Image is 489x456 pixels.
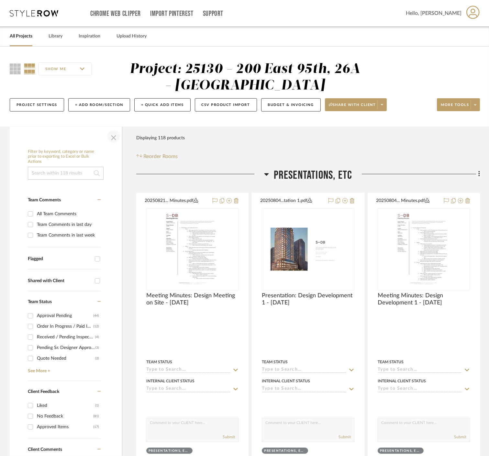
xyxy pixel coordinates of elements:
[223,434,235,440] button: Submit
[93,311,99,321] div: (44)
[260,197,324,205] button: 20250804...tation 1.pdf
[28,447,62,452] span: Client Comments
[203,11,223,16] a: Support
[37,219,99,230] div: Team Comments in last day
[136,132,185,144] div: Displaying 118 products
[262,359,288,365] div: Team Status
[378,292,470,306] span: Meeting Minutes: Design Development 1 - [DATE]
[144,153,178,160] span: Reorder Rooms
[146,367,231,373] input: Type to Search…
[262,292,354,306] span: Presentation: Design Development 1 - [DATE]
[406,9,461,17] span: Hello, [PERSON_NAME]
[37,321,93,332] div: Order In Progress / Paid In Full w/ Freight, No Balance due
[93,422,99,432] div: (17)
[28,389,59,394] span: Client Feedback
[95,343,99,353] div: (3)
[10,98,64,111] button: Project Settings
[264,449,304,453] div: PRESENTATIONS, ETC
[130,62,360,92] div: Project: 25130 - 200 East 95th, 26A - [GEOGRAPHIC_DATA]
[149,449,189,453] div: PRESENTATIONS, ETC
[37,353,95,364] div: Quote Needed
[195,98,257,111] button: CSV Product Import
[378,359,404,365] div: Team Status
[28,278,92,284] div: Shared with Client
[145,197,208,205] button: 20250821... Minutes.pdf
[325,98,387,111] button: Share with client
[90,11,141,16] a: Chrome Web Clipper
[37,411,93,421] div: No Feedback
[146,378,194,384] div: Internal Client Status
[117,32,147,41] a: Upload History
[93,321,99,332] div: (12)
[107,130,120,143] button: Close
[146,292,239,306] span: Meeting Minutes: Design Meeting on Site - [DATE]
[28,300,52,304] span: Team Status
[146,359,172,365] div: Team Status
[441,102,469,112] span: More tools
[393,209,455,290] img: Meeting Minutes: Design Development 1 - 08.04.2025
[376,197,440,205] button: 20250804... Minutes.pdf
[28,149,104,164] h6: Filter by keyword, category or name prior to exporting to Excel or Bulk Actions
[161,209,224,290] img: Meeting Minutes: Design Meeting on Site - 08.21.2025
[28,167,104,180] input: Search within 118 results
[378,386,462,392] input: Type to Search…
[262,378,310,384] div: Internal Client Status
[339,434,351,440] button: Submit
[378,367,462,373] input: Type to Search…
[49,32,62,41] a: Library
[329,102,376,112] span: Share with client
[28,256,92,262] div: Flagged
[136,153,178,160] button: Reorder Rooms
[79,32,100,41] a: Inspiration
[146,386,231,392] input: Type to Search…
[380,449,420,453] div: PRESENTATIONS, ETC
[262,220,353,279] img: Presentation: Design Development 1 - 08.04.2025
[37,422,93,432] div: Approved Items
[37,400,95,411] div: Liked
[454,434,466,440] button: Submit
[261,98,321,111] button: Budget & Invoicing
[28,198,61,202] span: Team Comments
[37,343,95,353] div: Pending Sr. Designer Approval
[95,332,99,342] div: (4)
[378,378,426,384] div: Internal Client Status
[274,168,352,182] span: PRESENTATIONS, ETC
[37,230,99,240] div: Team Comments in last week
[37,332,95,342] div: Received / Pending Inspection
[68,98,130,111] button: + Add Room/Section
[26,364,101,374] a: See More +
[437,98,480,111] button: More tools
[262,386,346,392] input: Type to Search…
[93,411,99,421] div: (81)
[10,32,32,41] a: All Projects
[262,367,346,373] input: Type to Search…
[95,353,99,364] div: (2)
[150,11,194,16] a: Import Pinterest
[37,311,93,321] div: Approval Pending
[95,400,99,411] div: (1)
[37,209,99,219] div: All Team Comments
[134,98,191,111] button: + Quick Add Items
